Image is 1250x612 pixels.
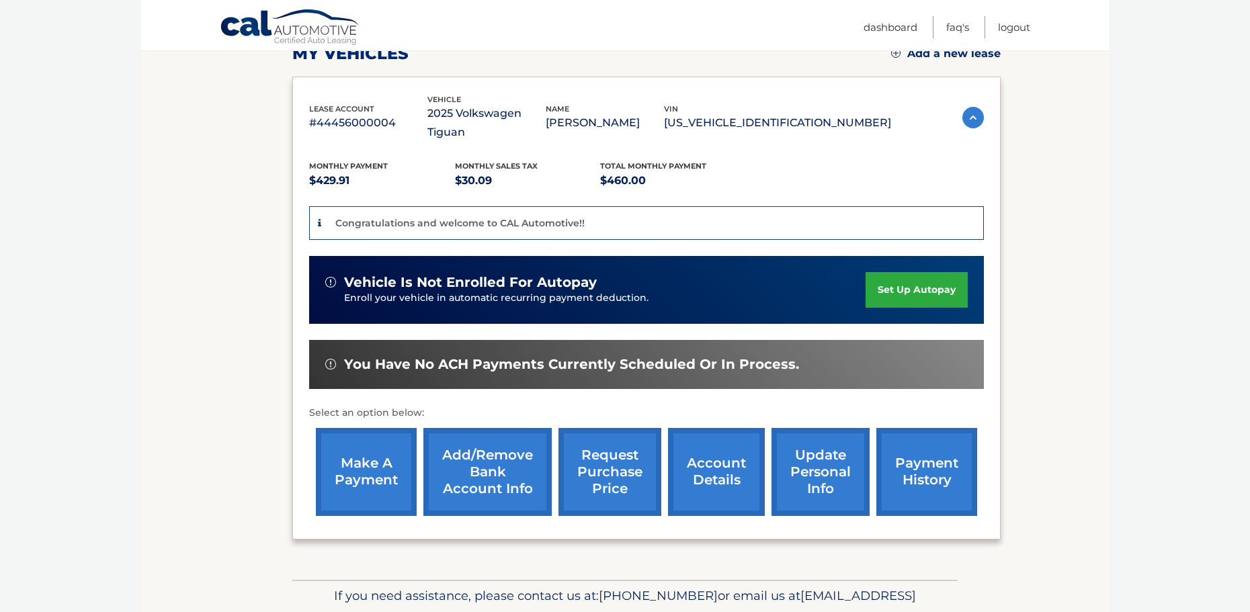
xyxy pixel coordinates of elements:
[344,291,866,306] p: Enroll your vehicle in automatic recurring payment deduction.
[344,274,597,291] span: vehicle is not enrolled for autopay
[335,217,585,229] p: Congratulations and welcome to CAL Automotive!!
[423,428,552,516] a: Add/Remove bank account info
[325,359,336,369] img: alert-white.svg
[344,356,799,373] span: You have no ACH payments currently scheduled or in process.
[546,104,569,114] span: name
[772,428,870,516] a: update personal info
[558,428,661,516] a: request purchase price
[455,171,601,190] p: $30.09
[664,114,891,132] p: [US_VEHICLE_IDENTIFICATION_NUMBER]
[309,171,455,190] p: $429.91
[876,428,977,516] a: payment history
[891,47,1001,60] a: Add a new lease
[864,16,917,38] a: Dashboard
[599,588,718,603] span: [PHONE_NUMBER]
[292,44,409,64] h2: my vehicles
[664,104,678,114] span: vin
[325,277,336,288] img: alert-white.svg
[866,272,968,308] a: set up autopay
[998,16,1030,38] a: Logout
[600,161,706,171] span: Total Monthly Payment
[316,428,417,516] a: make a payment
[309,104,374,114] span: lease account
[546,114,664,132] p: [PERSON_NAME]
[309,405,984,421] p: Select an option below:
[427,95,461,104] span: vehicle
[220,9,361,48] a: Cal Automotive
[309,114,427,132] p: #44456000004
[309,161,388,171] span: Monthly Payment
[455,161,538,171] span: Monthly sales Tax
[946,16,969,38] a: FAQ's
[962,107,984,128] img: accordion-active.svg
[668,428,765,516] a: account details
[427,104,546,142] p: 2025 Volkswagen Tiguan
[600,171,746,190] p: $460.00
[891,48,901,58] img: add.svg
